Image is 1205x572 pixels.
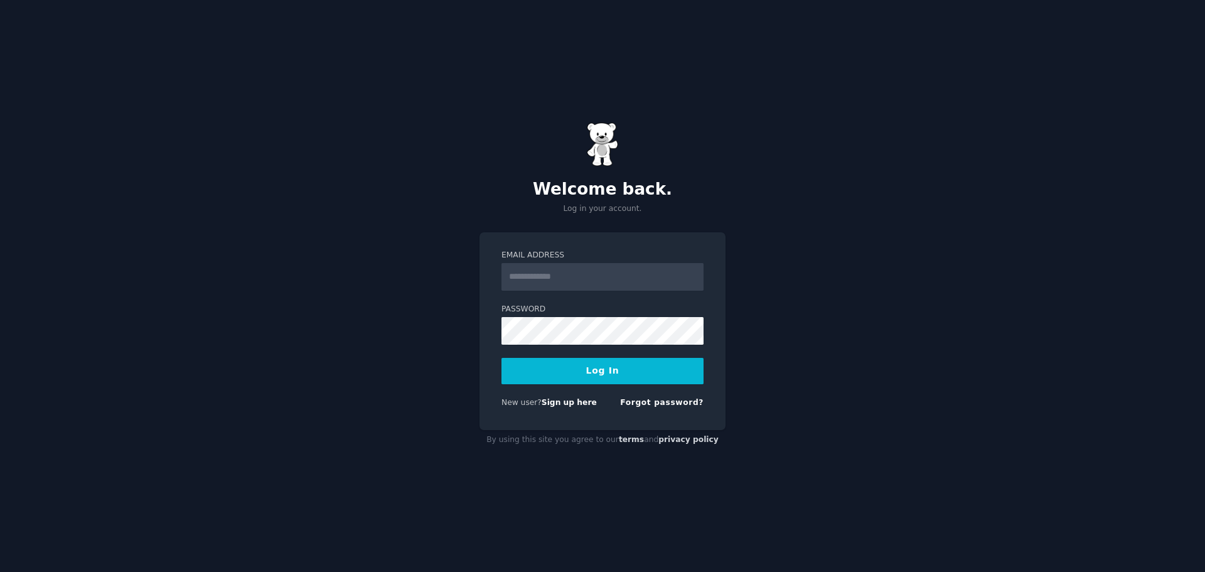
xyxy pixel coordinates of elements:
p: Log in your account. [479,203,726,215]
h2: Welcome back. [479,180,726,200]
img: Gummy Bear [587,122,618,166]
div: By using this site you agree to our and [479,430,726,450]
label: Email Address [501,250,704,261]
button: Log In [501,358,704,384]
label: Password [501,304,704,315]
a: Forgot password? [620,398,704,407]
a: Sign up here [542,398,597,407]
a: terms [619,435,644,444]
a: privacy policy [658,435,719,444]
span: New user? [501,398,542,407]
